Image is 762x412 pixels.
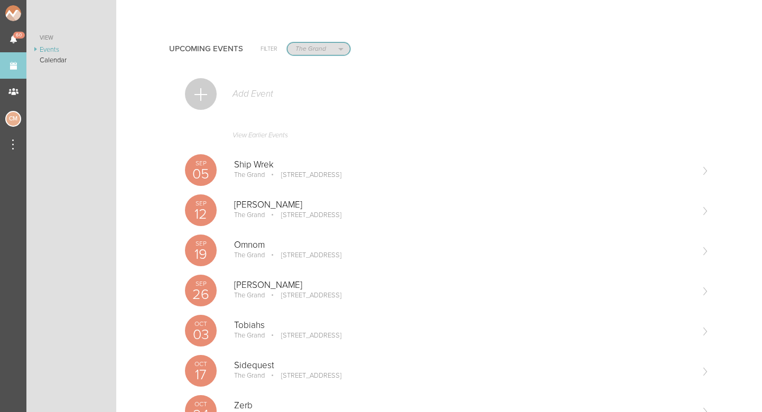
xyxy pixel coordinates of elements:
p: [STREET_ADDRESS] [266,171,341,179]
p: Sep [185,160,217,166]
p: [STREET_ADDRESS] [266,251,341,259]
p: Ship Wrek [234,160,692,170]
p: [STREET_ADDRESS] [266,211,341,219]
p: Oct [185,361,217,367]
p: [STREET_ADDRESS] [266,331,341,340]
a: Calendar [26,55,116,65]
p: Sep [185,200,217,207]
img: NOMAD [5,5,65,21]
a: View [26,32,116,44]
p: The Grand [234,371,265,380]
p: Zerb [234,400,692,411]
h6: Filter [261,44,277,53]
p: [STREET_ADDRESS] [266,371,341,380]
span: 60 [13,32,25,39]
h4: Upcoming Events [169,44,243,53]
p: 03 [185,327,217,342]
a: Events [26,44,116,55]
p: 12 [185,207,217,221]
p: 26 [185,287,217,302]
p: 19 [185,247,217,261]
p: 17 [185,368,217,382]
p: Oct [185,321,217,327]
p: Tobiahs [234,320,692,331]
p: The Grand [234,291,265,299]
p: The Grand [234,171,265,179]
p: [STREET_ADDRESS] [266,291,341,299]
p: [PERSON_NAME] [234,280,692,291]
p: The Grand [234,251,265,259]
a: View Earlier Events [185,126,709,150]
p: [PERSON_NAME] [234,200,692,210]
p: Sidequest [234,360,692,371]
div: Charlie McGinley [5,111,21,127]
p: Omnom [234,240,692,250]
p: Add Event [231,89,273,99]
p: 05 [185,167,217,181]
p: Oct [185,401,217,407]
p: The Grand [234,211,265,219]
p: Sep [185,280,217,287]
p: The Grand [234,331,265,340]
p: Sep [185,240,217,247]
